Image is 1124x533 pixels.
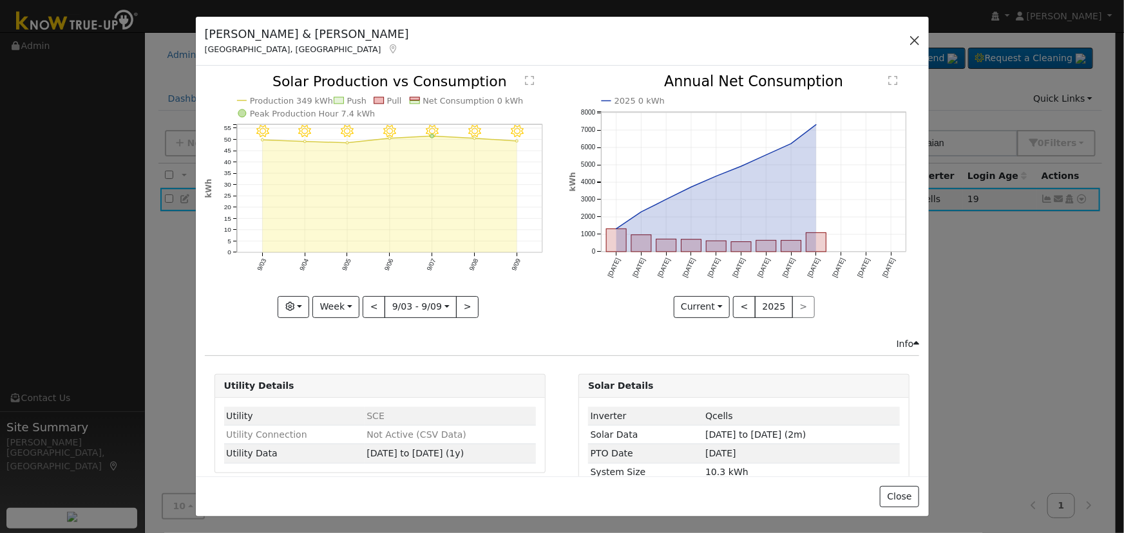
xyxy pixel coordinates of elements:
div: Info [897,337,920,351]
button: < [363,296,385,318]
circle: onclick="" [261,139,263,142]
text: 9/06 [383,257,395,272]
rect: onclick="" [781,241,801,252]
rect: onclick="" [707,241,727,252]
i: 9/05 - Clear [341,126,354,138]
text: 5000 [581,162,596,169]
text: Pull [387,96,402,106]
text: [DATE] [732,257,747,279]
text: Production 349 kWh [250,96,333,106]
text: Net Consumption 0 kWh [423,96,523,106]
i: 9/06 - Clear [383,126,396,138]
text: 4000 [581,179,596,186]
text: Peak Production Hour 7.4 kWh [250,109,376,118]
circle: onclick="" [614,227,619,232]
text: [DATE] [681,257,697,279]
text: [DATE] [756,257,772,279]
circle: onclick="" [515,140,518,142]
circle: onclick="" [764,153,769,158]
button: < [733,296,756,318]
text: [DATE] [781,257,797,279]
rect: onclick="" [681,239,701,252]
text: 35 [224,170,231,177]
text: Push [347,96,366,106]
span: Utility Connection [226,429,307,440]
strong: Solar Details [588,380,653,391]
i: 9/09 - Clear [511,126,524,138]
text: [DATE] [607,257,622,279]
button: 2025 [755,296,793,318]
span: [GEOGRAPHIC_DATA], [GEOGRAPHIC_DATA] [205,44,381,54]
text: [DATE] [656,257,672,279]
text: 1000 [581,231,596,238]
text: [DATE] [707,257,722,279]
text: 15 [224,215,231,222]
span: [DATE] to [DATE] (2m) [705,429,806,440]
text: 30 [224,181,231,188]
span: ID: null, authorized: 06/25/25 [367,411,385,421]
text: 10 [224,227,231,234]
text: 50 [224,136,231,143]
span: Not Active (CSV Data) [367,429,466,440]
circle: onclick="" [714,174,719,179]
text: 40 [224,158,231,165]
td: System Size [588,463,703,482]
text:  [889,76,898,86]
text: Annual Net Consumption [664,73,843,90]
rect: onclick="" [656,239,676,252]
td: Utility Data [224,444,365,463]
rect: onclick="" [631,235,651,252]
rect: onclick="" [806,233,826,252]
text: 2000 [581,214,596,221]
text: 25 [224,192,231,200]
rect: onclick="" [731,242,751,252]
rect: onclick="" [606,229,626,252]
span: 10.3 kWh [705,467,748,477]
text: 0 [227,249,231,256]
text: kWh [568,173,577,192]
text: 9/09 [510,257,522,272]
circle: onclick="" [814,122,819,127]
text: 45 [224,147,231,154]
td: Inverter [588,407,703,425]
text: 0 [592,248,596,256]
text: [DATE] [857,257,872,279]
text: 6000 [581,144,596,151]
text:  [525,75,534,86]
circle: onclick="" [664,197,669,202]
text: 9/03 [256,257,267,272]
circle: onclick="" [473,137,476,140]
span: [DATE] to [DATE] (1y) [367,448,464,458]
i: 9/04 - Clear [298,126,311,138]
circle: onclick="" [739,164,744,169]
text: 7000 [581,127,596,134]
circle: onclick="" [303,140,306,143]
circle: onclick="" [346,142,348,144]
text: 9/05 [341,257,352,272]
text: [DATE] [631,257,647,279]
strong: Utility Details [224,380,294,391]
button: Current [674,296,730,318]
h5: [PERSON_NAME] & [PERSON_NAME] [205,26,409,42]
text: [DATE] [832,257,847,279]
circle: onclick="" [388,137,391,140]
button: Week [312,296,359,318]
td: Solar Data [588,425,703,444]
td: PTO Date [588,444,703,463]
button: Close [880,486,919,508]
i: 9/07 - Clear [426,126,439,138]
circle: onclick="" [430,135,434,138]
text: 8000 [581,109,596,117]
text: kWh [204,179,213,198]
span: ID: 1514, authorized: 08/22/25 [705,411,733,421]
text: 55 [224,125,231,132]
text: 9/08 [468,257,479,272]
rect: onclick="" [756,241,776,252]
a: Map [388,44,399,54]
text: 9/04 [298,257,310,272]
circle: onclick="" [789,142,794,147]
button: > [456,296,479,318]
text: Solar Production vs Consumption [272,73,507,89]
button: 9/03 - 9/09 [385,296,457,318]
text: 2025 0 kWh [614,97,665,106]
